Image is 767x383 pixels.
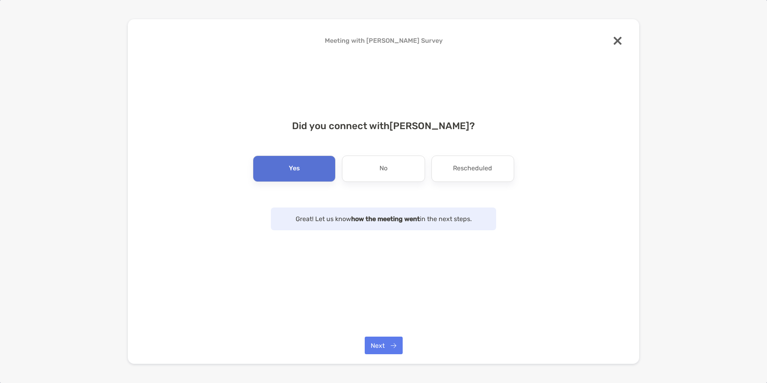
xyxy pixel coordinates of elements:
[351,215,420,223] strong: how the meeting went
[380,162,387,175] p: No
[365,337,403,354] button: Next
[279,214,488,224] p: Great! Let us know in the next steps.
[289,162,300,175] p: Yes
[453,162,492,175] p: Rescheduled
[141,37,626,44] h4: Meeting with [PERSON_NAME] Survey
[141,120,626,132] h4: Did you connect with [PERSON_NAME] ?
[614,37,622,45] img: close modal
